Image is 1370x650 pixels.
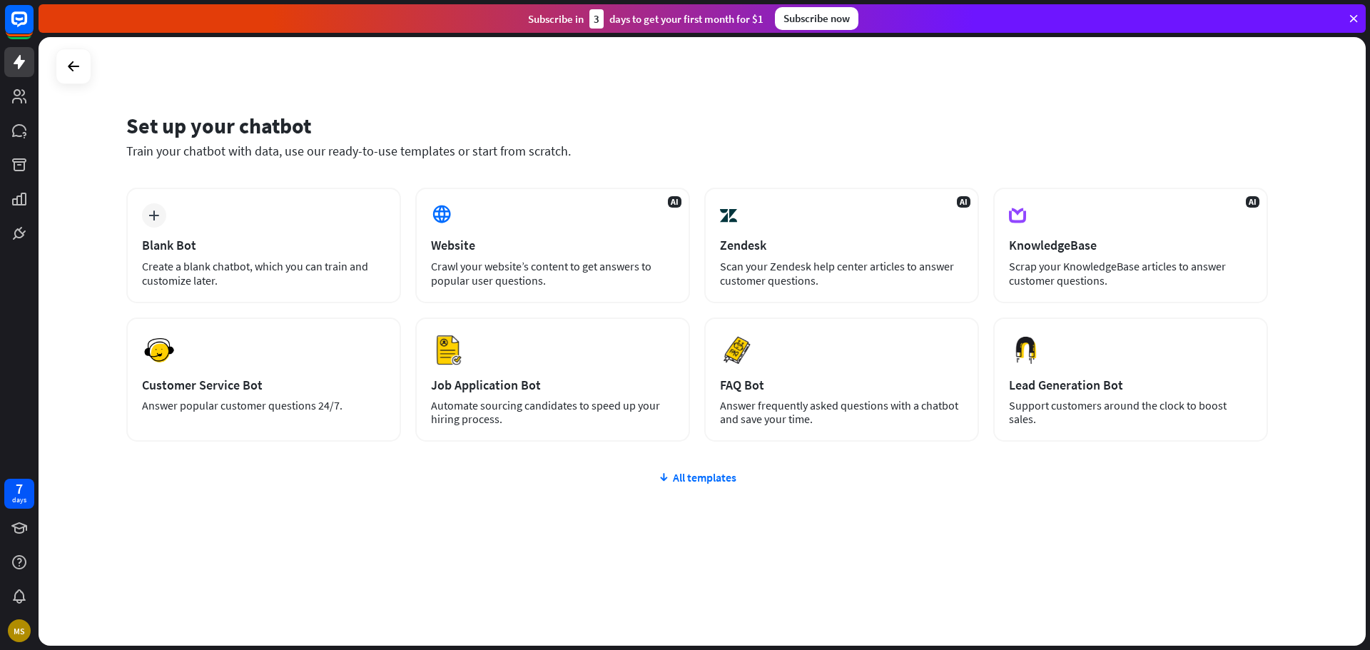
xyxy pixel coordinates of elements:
[8,619,31,642] div: MS
[775,7,858,30] div: Subscribe now
[4,479,34,509] a: 7 days
[589,9,604,29] div: 3
[16,482,23,495] div: 7
[12,495,26,505] div: days
[528,9,763,29] div: Subscribe in days to get your first month for $1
